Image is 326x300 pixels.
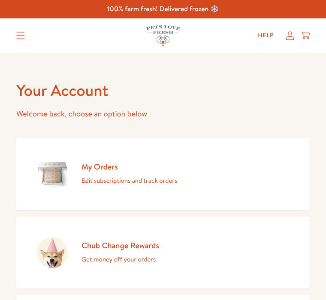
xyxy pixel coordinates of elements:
[81,175,177,186] p: Edit subscriptions and track orders
[81,254,159,265] p: Get money off your orders
[16,217,310,288] a: Chub Change Rewards Get money off your orders
[16,80,310,101] h1: Your Account
[81,240,159,250] h2: Chub Change Rewards
[16,107,310,121] p: Welcome back, choose an option below
[251,27,281,44] a: Help
[16,138,310,210] a: My Orders Edit subscriptions and track orders
[146,25,180,45] img: Pets Love Fresh
[81,161,177,172] h2: My Orders
[9,25,32,46] summary: Translation missing: en.sections.header.menu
